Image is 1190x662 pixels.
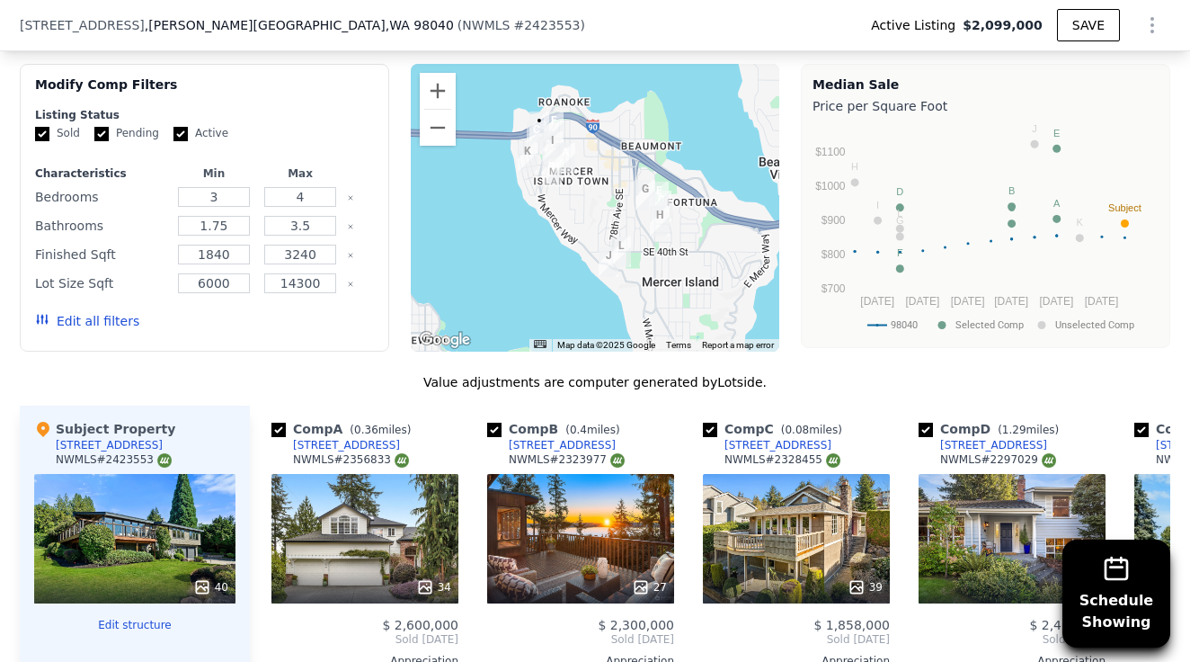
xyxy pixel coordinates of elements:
[173,127,188,141] input: Active
[724,452,840,468] div: NWMLS # 2328455
[56,438,163,452] div: [STREET_ADDRESS]
[955,319,1024,331] text: Selected Comp
[420,73,456,109] button: Zoom in
[848,578,883,596] div: 39
[382,618,458,632] span: $ 2,600,000
[271,420,418,438] div: Comp A
[1008,202,1016,213] text: C
[557,340,655,350] span: Map data ©2025 Google
[293,452,409,468] div: NWMLS # 2356833
[35,166,167,181] div: Characteristics
[994,295,1028,308] text: [DATE]
[919,632,1106,647] span: Sold [DATE]
[542,155,562,185] div: 3021 69th Ave SE
[815,146,846,158] text: $1100
[871,16,963,34] span: Active Listing
[891,319,918,331] text: 98040
[35,108,374,122] div: Listing Status
[703,632,890,647] span: Sold [DATE]
[1057,9,1120,41] button: SAVE
[610,453,625,468] img: NWMLS Logo
[416,578,451,596] div: 34
[509,438,616,452] div: [STREET_ADDRESS]
[1002,424,1026,436] span: 1.29
[906,295,940,308] text: [DATE]
[774,424,849,436] span: ( miles)
[897,247,903,258] text: F
[145,16,454,34] span: , [PERSON_NAME][GEOGRAPHIC_DATA]
[20,373,1170,391] div: Value adjustments are computer generated by Lotside .
[1029,618,1106,632] span: $ 2,400,000
[897,208,902,219] text: L
[487,438,616,452] a: [STREET_ADDRESS]
[35,127,49,141] input: Sold
[919,438,1047,452] a: [STREET_ADDRESS]
[611,237,631,267] div: 4131 80th Ave SE
[990,424,1066,436] span: ( miles)
[650,206,670,237] div: 8431 SE 37th St
[1062,540,1170,648] button: ScheduleShowing
[94,127,109,141] input: Pending
[599,246,618,277] div: 4160 Boulevard Pl
[1108,202,1141,213] text: Subject
[347,281,354,288] button: Clear
[724,438,831,452] div: [STREET_ADDRESS]
[271,632,458,647] span: Sold [DATE]
[813,119,1159,344] div: A chart.
[509,452,625,468] div: NWMLS # 2323977
[94,126,159,141] label: Pending
[420,110,456,146] button: Zoom out
[174,166,253,181] div: Min
[56,452,172,468] div: NWMLS # 2423553
[35,312,139,330] button: Edit all filters
[513,18,580,32] span: # 2423553
[261,166,340,181] div: Max
[896,186,903,197] text: D
[1077,217,1084,228] text: K
[518,142,537,173] div: 2816 61st Ave SE
[527,121,546,151] div: 2447 64th Ave SE
[347,252,354,259] button: Clear
[462,18,510,32] span: NWMLS
[35,76,374,108] div: Modify Comp Filters
[20,16,145,34] span: [STREET_ADDRESS]
[544,112,564,142] div: 2406 67th Ave SE
[703,420,849,438] div: Comp C
[940,452,1056,468] div: NWMLS # 2297029
[1042,453,1056,468] img: NWMLS Logo
[35,213,167,238] div: Bathrooms
[173,126,228,141] label: Active
[951,295,985,308] text: [DATE]
[652,191,671,221] div: 8417 SE 35th St
[558,424,626,436] span: ( miles)
[35,126,80,141] label: Sold
[293,438,400,452] div: [STREET_ADDRESS]
[487,632,674,647] span: Sold [DATE]
[632,578,667,596] div: 27
[354,424,378,436] span: 0.36
[271,438,400,452] a: [STREET_ADDRESS]
[598,618,674,632] span: $ 2,300,000
[813,76,1159,94] div: Median Sale
[157,453,172,468] img: NWMLS Logo
[821,282,846,295] text: $700
[785,424,809,436] span: 0.08
[1053,128,1060,139] text: E
[415,328,475,352] img: Google
[415,328,475,352] a: Open this area in Google Maps (opens a new window)
[703,438,831,452] a: [STREET_ADDRESS]
[193,578,228,596] div: 40
[529,112,549,142] div: 2404 64th Ave SE
[34,420,175,438] div: Subject Property
[347,223,354,230] button: Clear
[1055,319,1134,331] text: Unselected Comp
[666,340,691,350] a: Terms (opens in new tab)
[1134,7,1170,43] button: Show Options
[35,242,167,267] div: Finished Sqft
[35,184,167,210] div: Bedrooms
[815,180,846,192] text: $1000
[860,295,894,308] text: [DATE]
[813,94,1159,119] div: Price per Square Foot
[896,215,904,226] text: G
[821,248,846,261] text: $800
